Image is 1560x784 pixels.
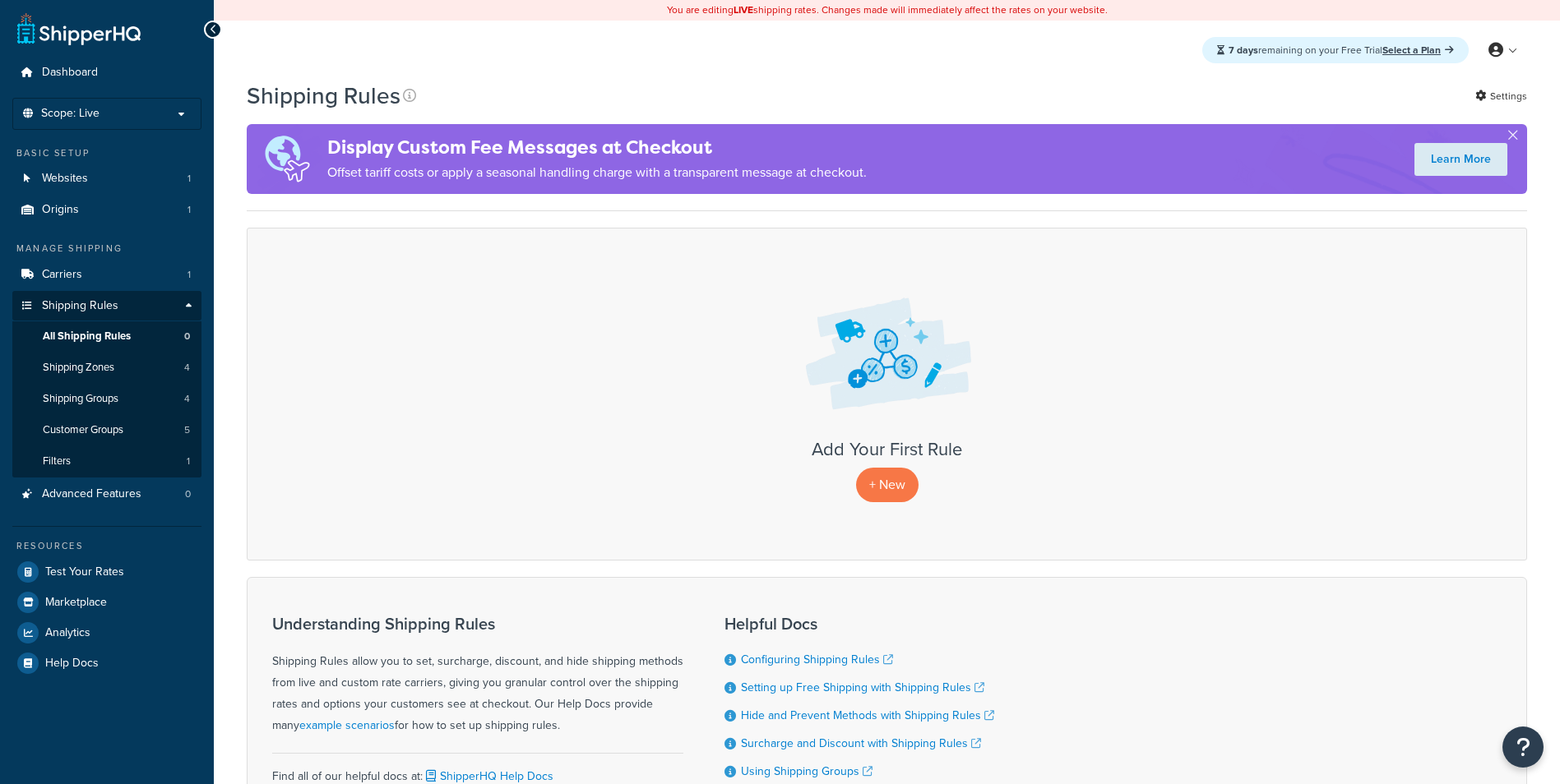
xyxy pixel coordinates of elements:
[12,195,201,225] a: Origins 1
[12,242,201,256] div: Manage Shipping
[1502,726,1544,768] button: Open Resource Center
[12,260,201,290] a: Carriers 1
[42,299,118,313] span: Shipping Rules
[45,626,90,640] span: Analytics
[247,80,400,112] h1: Shipping Rules
[45,565,124,579] span: Test Your Rates
[327,161,867,184] p: Offset tariff costs or apply a seasonal handling charge with a transparent message at checkout.
[741,679,984,696] a: Setting up Free Shipping with Shipping Rules
[1475,85,1527,108] a: Settings
[43,392,118,406] span: Shipping Groups
[1414,143,1507,176] a: Learn More
[184,330,190,344] span: 0
[741,735,981,752] a: Surcharge and Discount with Shipping Rules
[42,487,141,501] span: Advanced Features
[12,321,201,352] a: All Shipping Rules 0
[1202,37,1469,63] div: remaining on your Free Trial
[42,172,88,186] span: Websites
[12,588,201,617] a: Marketplace
[12,195,201,225] li: Origins
[41,107,100,121] span: Scope: Live
[272,615,683,633] h3: Understanding Shipping Rules
[184,361,190,375] span: 4
[1382,43,1454,58] a: Select a Plan
[272,615,683,736] div: Shipping Rules allow you to set, surcharge, discount, and hide shipping methods from live and cus...
[12,446,201,477] li: Filters
[42,268,82,282] span: Carriers
[12,415,201,445] li: Customer Groups
[43,330,131,344] span: All Shipping Rules
[734,2,753,17] b: LIVE
[184,423,190,437] span: 5
[12,146,201,160] div: Basic Setup
[45,596,107,610] span: Marketplace
[185,487,191,501] span: 0
[12,353,201,383] li: Shipping Zones
[1229,43,1258,58] strong: 7 days
[327,134,867,161] h4: Display Custom Fee Messages at Checkout
[12,384,201,414] li: Shipping Groups
[43,423,123,437] span: Customer Groups
[724,615,994,633] h3: Helpful Docs
[741,763,873,780] a: Using Shipping Groups
[12,321,201,352] li: All Shipping Rules
[299,717,395,734] a: example scenarios
[12,479,201,510] a: Advanced Features 0
[12,446,201,477] a: Filters 1
[247,124,327,194] img: duties-banner-06bc72dcb5fe05cb3f9472aba00be2ae8eb53ab6f0d8bb03d382ba314ac3c341.png
[12,260,201,290] li: Carriers
[741,707,994,724] a: Hide and Prevent Methods with Shipping Rules
[187,203,191,217] span: 1
[187,454,190,468] span: 1
[12,291,201,478] li: Shipping Rules
[12,648,201,678] a: Help Docs
[187,172,191,186] span: 1
[12,353,201,383] a: Shipping Zones 4
[187,268,191,282] span: 1
[12,539,201,553] div: Resources
[184,392,190,406] span: 4
[741,651,893,668] a: Configuring Shipping Rules
[12,58,201,88] a: Dashboard
[12,479,201,510] li: Advanced Features
[45,657,99,671] span: Help Docs
[12,618,201,648] a: Analytics
[12,291,201,321] a: Shipping Rules
[12,164,201,194] a: Websites 1
[42,66,98,80] span: Dashboard
[12,415,201,445] a: Customer Groups 5
[42,203,79,217] span: Origins
[856,468,919,501] p: + New
[12,384,201,414] a: Shipping Groups 4
[12,164,201,194] li: Websites
[12,557,201,587] a: Test Your Rates
[264,440,1510,459] h3: Add Your First Rule
[43,454,71,468] span: Filters
[43,361,114,375] span: Shipping Zones
[17,12,141,45] a: ShipperHQ Home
